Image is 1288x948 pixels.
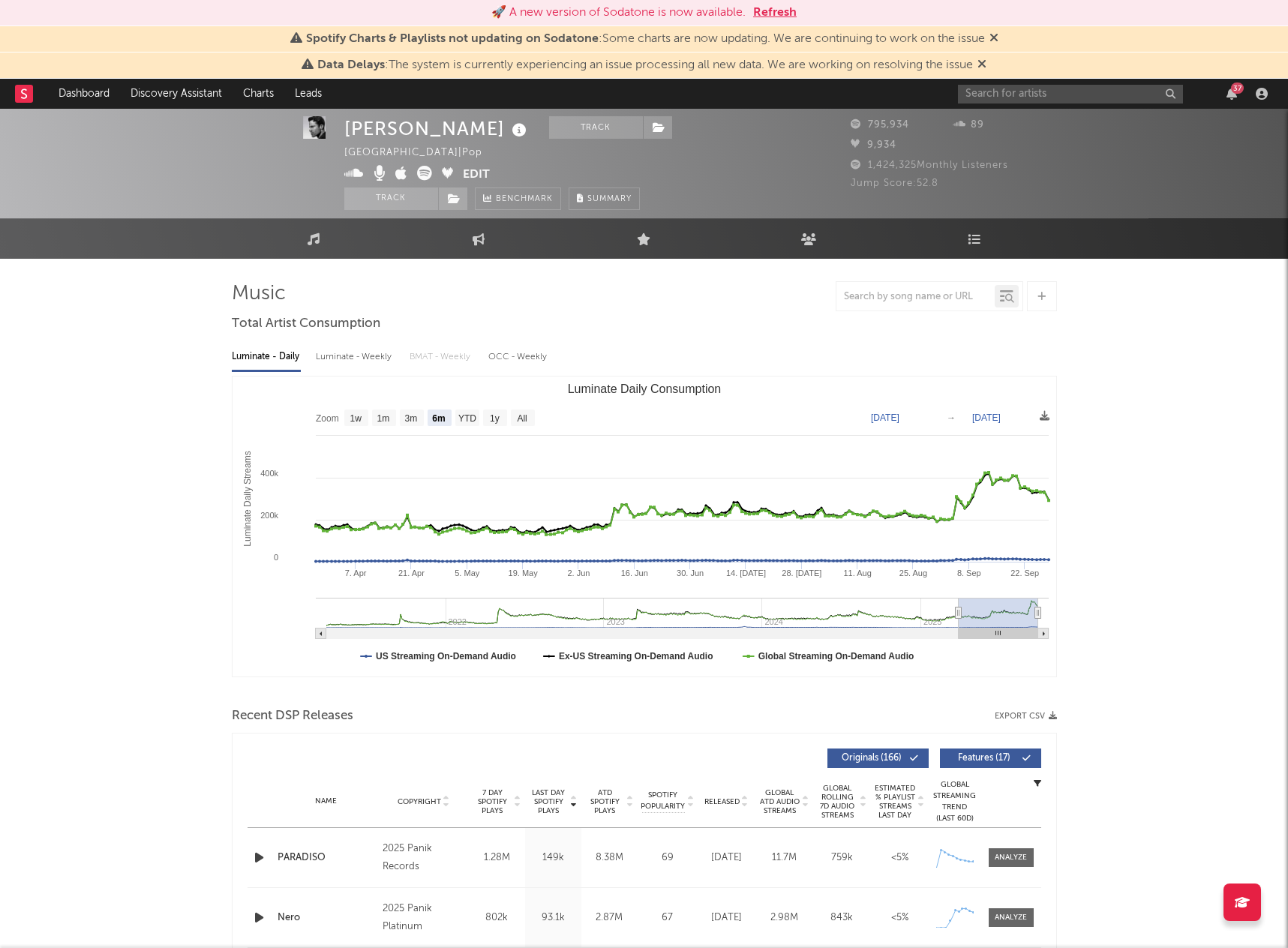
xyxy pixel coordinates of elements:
[120,79,233,109] a: Discovery Assistant
[956,568,980,577] text: 8. Sep
[344,144,500,162] div: [GEOGRAPHIC_DATA] | Pop
[817,850,867,865] div: 759k
[306,33,985,45] span: : Some charts are now updating. We are continuing to work on the issue
[641,790,685,812] span: Spotify Popularity
[278,910,376,925] a: Nero
[344,187,438,210] button: Track
[947,412,956,423] text: →
[899,568,926,577] text: 25. Aug
[232,344,301,370] div: Luminate - Daily
[232,707,353,725] span: Recent DSP Releases
[463,166,490,184] button: Edit
[306,33,599,45] span: Spotify Charts & Playlists not updating on Sodatone
[704,797,740,806] span: Released
[759,850,809,865] div: 11.7M
[317,59,973,71] span: : The system is currently experiencing an issue processing all new data. We are working on resolv...
[432,413,445,424] text: 6m
[398,568,425,577] text: 21. Apr
[475,187,561,210] a: Benchmark
[851,120,909,130] span: 795,934
[473,910,521,925] div: 802k
[567,382,721,395] text: Luminate Daily Consumption
[569,187,640,210] button: Summary
[950,754,1019,763] span: Features ( 17 )
[958,85,1183,103] input: Search for artists
[1010,568,1039,577] text: 22. Sep
[701,910,752,925] div: [DATE]
[278,850,376,865] a: PARADISO
[875,784,916,820] span: Estimated % Playlist Streams Last Day
[383,840,464,876] div: 2025 Panik Records
[455,568,480,577] text: 5. May
[817,784,858,820] span: Global Rolling 7D Audio Streams
[585,850,634,865] div: 8.38M
[875,910,925,925] div: <5%
[496,190,553,208] span: Benchmark
[260,469,278,478] text: 400k
[677,568,704,577] text: 30. Jun
[316,413,339,424] text: Zoom
[344,116,530,141] div: [PERSON_NAME]
[458,413,476,424] text: YTD
[383,900,464,936] div: 2025 Panik Platinum
[242,451,252,546] text: Luminate Daily Streams
[529,788,569,815] span: Last Day Spotify Plays
[233,376,1056,676] svg: Luminate Daily Consumption
[260,511,278,520] text: 200k
[837,754,906,763] span: Originals ( 166 )
[725,568,765,577] text: 14. [DATE]
[989,33,998,45] span: Dismiss
[1231,82,1244,94] div: 37
[558,651,713,661] text: Ex-US Streaming On-Demand Audio
[233,79,284,109] a: Charts
[851,178,938,188] span: Jump Score: 52.8
[529,910,578,925] div: 93.1k
[587,195,632,203] span: Summary
[278,796,376,807] div: Name
[350,413,362,424] text: 1w
[843,568,871,577] text: 11. Aug
[641,850,694,865] div: 69
[759,788,800,815] span: Global ATD Audio Streams
[473,788,512,815] span: 7 Day Spotify Plays
[977,59,986,71] span: Dismiss
[273,553,278,562] text: 0
[48,79,120,109] a: Dashboard
[317,59,385,71] span: Data Delays
[851,160,1008,170] span: 1,424,325 Monthly Listeners
[972,412,1001,423] text: [DATE]
[836,291,995,303] input: Search by song name or URL
[473,850,521,865] div: 1.28M
[940,748,1041,768] button: Features(17)
[491,4,746,22] div: 🚀 A new version of Sodatone is now available.
[871,412,899,423] text: [DATE]
[508,568,538,577] text: 19. May
[620,568,647,577] text: 16. Jun
[398,797,441,806] span: Copyright
[1226,88,1237,100] button: 37
[585,910,634,925] div: 2.87M
[490,413,500,424] text: 1y
[529,850,578,865] div: 149k
[316,344,395,370] div: Luminate - Weekly
[585,788,625,815] span: ATD Spotify Plays
[995,712,1057,721] button: Export CSV
[953,120,984,130] span: 89
[759,910,809,925] div: 2.98M
[851,140,896,150] span: 9,934
[517,413,527,424] text: All
[753,4,797,22] button: Refresh
[827,748,929,768] button: Originals(166)
[875,850,925,865] div: <5%
[782,568,821,577] text: 28. [DATE]
[701,850,752,865] div: [DATE]
[817,910,867,925] div: 843k
[549,116,643,139] button: Track
[404,413,417,424] text: 3m
[488,344,548,370] div: OCC - Weekly
[758,651,914,661] text: Global Streaming On-Demand Audio
[932,779,977,824] div: Global Streaming Trend (Last 60D)
[344,568,366,577] text: 7. Apr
